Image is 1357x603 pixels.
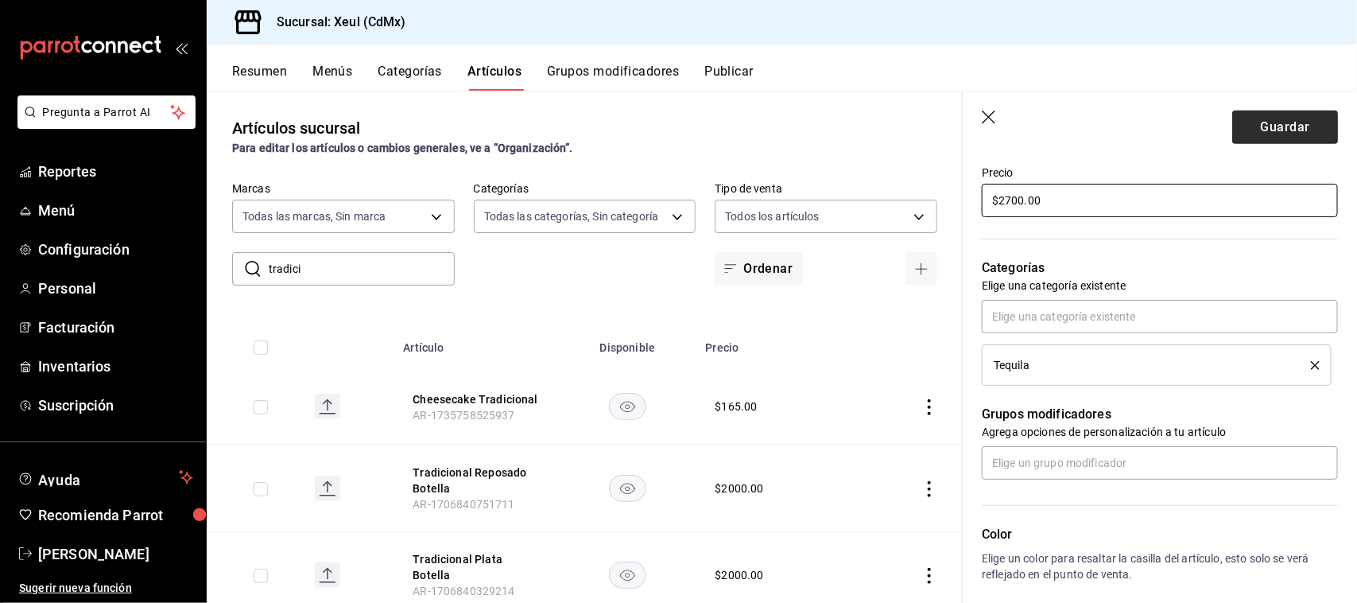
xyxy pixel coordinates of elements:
input: Buscar artículo [269,253,455,285]
button: Guardar [1232,111,1338,144]
button: delete [1300,361,1320,370]
button: availability-product [609,475,646,502]
input: $0.00 [982,184,1338,217]
button: actions [921,481,937,497]
span: AR-1706840751711 [413,498,514,511]
button: Ordenar [715,252,802,286]
th: Precio [696,317,854,368]
button: Grupos modificadores [547,64,679,91]
button: open_drawer_menu [175,41,188,54]
span: Tequila [994,360,1029,371]
label: Tipo de venta [715,184,937,195]
button: edit-product-location [413,551,540,583]
button: actions [921,568,937,584]
div: $ 2000.00 [715,480,764,496]
div: $ 2000.00 [715,567,764,583]
div: Artículos sucursal [232,116,360,140]
span: Todas las marcas, Sin marca [242,208,386,224]
span: Todos los artículos [725,208,820,224]
span: Todas las categorías, Sin categoría [484,208,659,224]
button: Pregunta a Parrot AI [17,95,196,129]
button: actions [921,399,937,415]
th: Disponible [559,317,696,368]
h3: Sucursal: Xeul (CdMx) [264,13,406,32]
button: Artículos [467,64,521,91]
p: Categorías [982,259,1338,278]
button: Publicar [704,64,754,91]
span: Reportes [38,161,193,182]
span: Ayuda [38,468,173,487]
label: Marcas [232,184,455,195]
span: AR-1706840329214 [413,585,514,597]
th: Artículo [394,317,559,368]
span: Configuración [38,239,193,260]
button: Menús [312,64,352,91]
div: navigation tabs [232,64,1357,91]
input: Elige una categoría existente [982,300,1338,333]
strong: Para editar los artículos o cambios generales, ve a “Organización”. [232,142,573,154]
label: Categorías [474,184,696,195]
span: Pregunta a Parrot AI [43,104,171,121]
p: Grupos modificadores [982,405,1338,424]
button: availability-product [609,393,646,420]
p: Elige un color para resaltar la casilla del artículo, esto solo se verá reflejado en el punto de ... [982,550,1338,582]
button: edit-product-location [413,391,540,407]
p: Color [982,525,1338,544]
div: $ 165.00 [715,399,758,414]
span: Sugerir nueva función [19,580,193,597]
p: Elige una categoría existente [982,278,1338,294]
input: Elige un grupo modificador [982,446,1338,480]
span: Inventarios [38,356,193,377]
p: Agrega opciones de personalización a tu artículo [982,424,1338,440]
span: Recomienda Parrot [38,504,193,526]
span: Suscripción [38,395,193,416]
span: AR-1735758525937 [413,409,514,422]
button: Resumen [232,64,287,91]
button: Categorías [378,64,443,91]
button: availability-product [609,562,646,589]
span: Facturación [38,317,193,338]
span: Personal [38,278,193,299]
span: Menú [38,200,193,221]
span: [PERSON_NAME] [38,543,193,565]
a: Pregunta a Parrot AI [11,115,196,132]
button: edit-product-location [413,465,540,496]
label: Precio [982,168,1338,179]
